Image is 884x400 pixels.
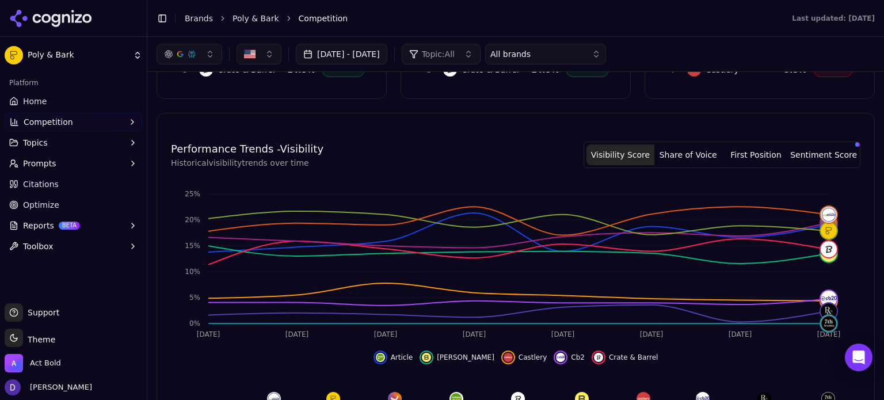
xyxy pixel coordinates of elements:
[821,207,837,223] img: west elm
[244,48,256,60] img: United States
[5,354,23,372] img: Act Bold
[23,335,55,344] span: Theme
[5,175,142,193] a: Citations
[189,319,200,327] tspan: 0%
[285,330,309,338] tspan: [DATE]
[185,14,213,23] a: Brands
[5,379,92,395] button: Open user button
[490,48,531,60] span: All brands
[23,199,59,211] span: Optimize
[5,196,142,214] a: Optimize
[437,353,494,362] span: [PERSON_NAME]
[23,241,54,252] span: Toolbox
[5,46,23,64] img: Poly & Bark
[374,330,398,338] tspan: [DATE]
[23,307,59,318] span: Support
[185,216,200,224] tspan: 20%
[185,242,200,250] tspan: 15%
[504,353,513,362] img: castlery
[551,330,575,338] tspan: [DATE]
[5,74,142,92] div: Platform
[422,353,431,362] img: burrow
[571,353,585,362] span: Cb2
[391,353,413,362] span: Article
[23,137,48,148] span: Topics
[821,223,837,239] img: poly & bark
[24,116,73,128] span: Competition
[5,134,142,152] button: Topics
[5,216,142,235] button: ReportsBETA
[821,241,837,257] img: crate & barrel
[5,354,61,372] button: Open organization switcher
[376,353,385,362] img: article
[592,351,658,364] button: Hide crate & barrel data
[722,144,790,165] button: First Position
[28,50,128,60] span: Poly & Bark
[5,154,142,173] button: Prompts
[586,144,654,165] button: Visibility Score
[299,13,348,24] span: Competition
[5,113,142,131] button: Competition
[640,330,664,338] tspan: [DATE]
[654,144,722,165] button: Share of Voice
[171,157,323,169] p: Historical visibility trends over time
[374,351,413,364] button: Hide article data
[594,353,603,362] img: crate & barrel
[23,158,56,169] span: Prompts
[185,268,200,276] tspan: 10%
[296,44,387,64] button: [DATE] - [DATE]
[519,353,547,362] span: Castlery
[501,351,547,364] button: Hide castlery data
[185,190,200,198] tspan: 25%
[463,330,486,338] tspan: [DATE]
[189,294,200,302] tspan: 5%
[845,344,872,371] div: Open Intercom Messenger
[233,13,279,24] a: Poly & Bark
[422,48,455,60] span: Topic: All
[792,14,875,23] div: Last updated: [DATE]
[609,353,658,362] span: Crate & Barrel
[554,351,585,364] button: Hide cb2 data
[556,353,565,362] img: cb2
[171,141,323,157] h4: Performance Trends - Visibility
[59,222,80,230] span: BETA
[790,144,858,165] button: Sentiment Score
[821,315,837,332] img: https://7thavenue.co
[23,220,54,231] span: Reports
[30,358,61,368] span: Act Bold
[25,382,92,393] span: [PERSON_NAME]
[821,291,837,307] img: cb2
[821,303,837,319] img: rove concepts
[23,96,47,107] span: Home
[23,178,59,190] span: Citations
[185,13,769,24] nav: breadcrumb
[5,237,142,256] button: Toolbox
[817,330,841,338] tspan: [DATE]
[420,351,494,364] button: Hide burrow data
[5,92,142,111] a: Home
[197,330,220,338] tspan: [DATE]
[5,379,21,395] img: David White
[729,330,752,338] tspan: [DATE]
